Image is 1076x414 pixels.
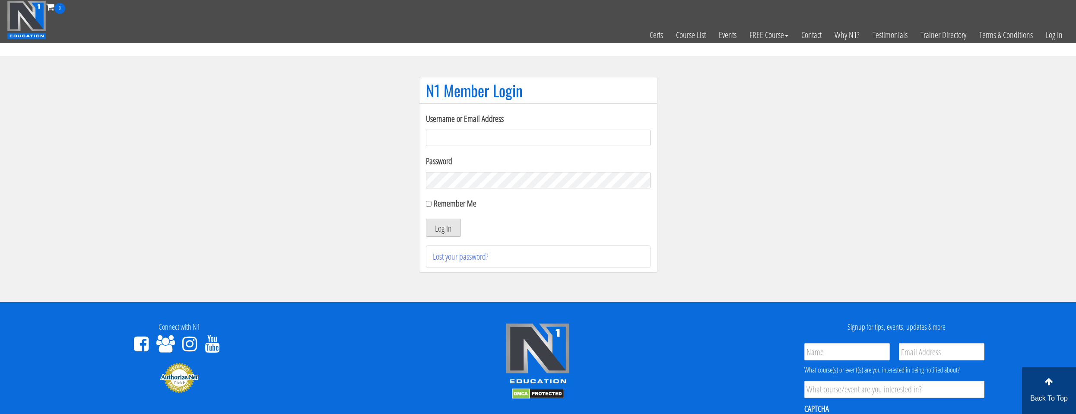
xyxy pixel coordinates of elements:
img: Authorize.Net Merchant - Click to Verify [160,362,199,393]
input: Email Address [899,343,984,360]
a: Course List [670,14,712,56]
span: 0 [54,3,65,14]
input: Name [804,343,890,360]
label: Password [426,155,651,168]
a: Contact [795,14,828,56]
a: Why N1? [828,14,866,56]
img: DMCA.com Protection Status [512,389,564,399]
a: 0 [46,1,65,13]
img: n1-education [7,0,46,39]
p: Back To Top [1022,393,1076,404]
h1: N1 Member Login [426,82,651,99]
label: Username or Email Address [426,112,651,125]
a: Testimonials [866,14,914,56]
a: Lost your password? [433,251,489,262]
a: Log In [1039,14,1069,56]
h4: Connect with N1 [6,323,352,331]
a: Events [712,14,743,56]
img: n1-edu-logo [505,323,570,387]
a: FREE Course [743,14,795,56]
label: Remember Me [434,197,476,209]
div: What course(s) or event(s) are you interested in being notified about? [804,365,984,375]
h4: Signup for tips, events, updates & more [724,323,1070,331]
button: Log In [426,219,461,237]
input: What course/event are you interested in? [804,381,984,398]
a: Certs [643,14,670,56]
a: Terms & Conditions [973,14,1039,56]
a: Trainer Directory [914,14,973,56]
